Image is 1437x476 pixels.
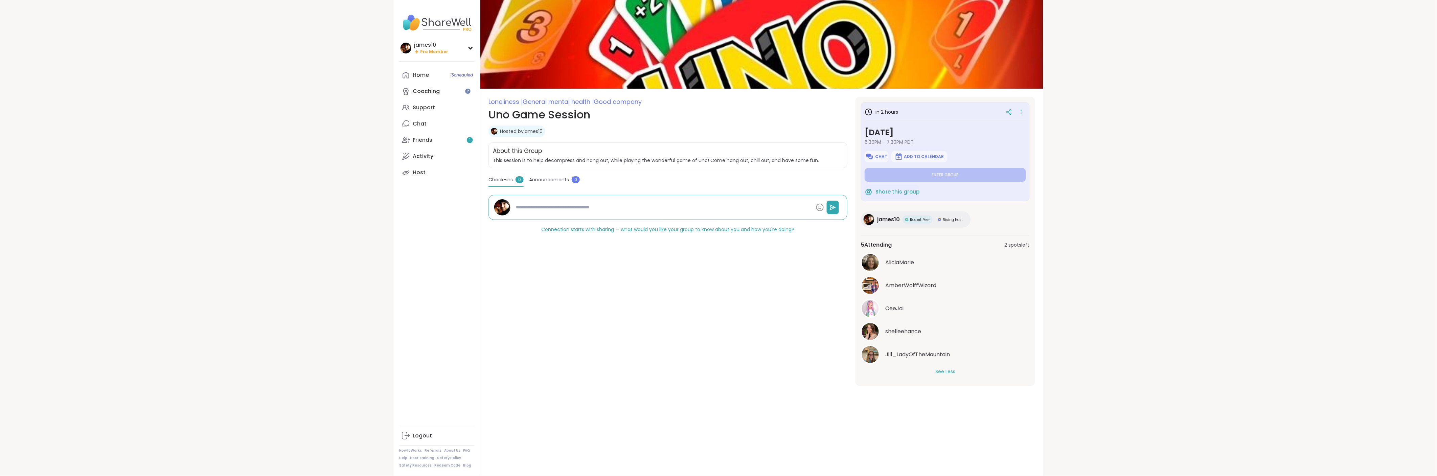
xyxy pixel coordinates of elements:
a: james10james10Rocket PeerRocket PeerRising HostRising Host [861,211,971,228]
button: Enter group [865,168,1026,182]
a: Hosted byjames10 [500,128,543,135]
a: Blog [463,463,471,468]
img: AliciaMarie [862,254,879,271]
span: Share this group [875,188,919,196]
span: 1 [469,137,471,143]
img: james10 [864,214,874,225]
span: 0 [516,176,524,183]
a: Safety Resources [399,463,432,468]
a: About Us [444,448,460,453]
span: shelleehance [885,327,921,336]
div: Home [413,71,429,79]
a: Redeem Code [434,463,460,468]
a: Chat [399,116,475,132]
button: Chat [865,151,888,162]
span: Announcements [529,176,569,183]
a: Logout [399,428,475,444]
a: FAQ [463,448,470,453]
span: 6:30PM - 7:30PM PDT [865,139,1026,145]
span: 2 spots left [1005,242,1030,249]
span: Enter group [932,172,959,178]
img: CeeJai [862,300,879,317]
span: Jill_LadyOfTheMountain [885,350,950,359]
a: Coaching [399,83,475,99]
a: Home1Scheduled [399,67,475,83]
a: AmberWolffWizardAmberWolffWizard [861,276,1030,295]
div: james10 [414,41,448,49]
div: Coaching [413,88,440,95]
img: shelleehance [862,323,879,340]
img: ShareWell Logomark [865,188,873,196]
img: Rocket Peer [905,218,909,221]
span: Pro Member [420,49,448,55]
a: Host [399,164,475,181]
button: See Less [935,368,955,375]
div: Activity [413,153,433,160]
h3: in 2 hours [865,108,898,116]
a: Safety Policy [437,456,461,460]
div: Friends [413,136,432,144]
h2: About this Group [493,147,542,156]
span: Connection starts with sharing — what would you like your group to know about you and how you're ... [542,226,795,233]
a: Host Training [410,456,434,460]
button: Share this group [865,185,919,199]
img: ShareWell Nav Logo [399,11,475,35]
span: Good company [594,97,642,106]
span: Rising Host [943,217,963,222]
img: james10 [401,43,411,53]
img: Rising Host [938,218,941,221]
span: Rocket Peer [910,217,930,222]
img: AmberWolffWizard [862,277,879,294]
span: 0 [572,176,580,183]
div: Logout [413,432,432,439]
a: Help [399,456,407,460]
span: Chat [875,154,887,159]
a: How It Works [399,448,422,453]
span: CeeJai [885,304,904,313]
iframe: Spotlight [465,88,471,94]
span: 5 Attending [861,241,892,249]
span: Check-ins [488,176,513,183]
img: james10 [494,199,510,216]
span: Add to Calendar [904,154,944,159]
div: Support [413,104,435,111]
a: AliciaMarieAliciaMarie [861,253,1030,272]
span: 1 Scheduled [450,72,473,78]
a: Friends1 [399,132,475,148]
a: Support [399,99,475,116]
a: Referrals [425,448,441,453]
img: ShareWell Logomark [866,153,874,161]
div: Host [413,169,426,176]
button: Add to Calendar [891,151,948,162]
a: shelleehanceshelleehance [861,322,1030,341]
span: AmberWolffWizard [885,281,936,290]
a: Jill_LadyOfTheMountainJill_LadyOfTheMountain [861,345,1030,364]
span: AliciaMarie [885,258,914,267]
span: This session is to help decompress and hang out, while playing the wonderful game of Uno! Come ha... [493,157,843,164]
span: Loneliness | [488,97,523,106]
img: james10 [491,128,498,135]
span: james10 [877,216,900,224]
img: Jill_LadyOfTheMountain [862,346,879,363]
div: Chat [413,120,427,128]
a: Activity [399,148,475,164]
a: CeeJaiCeeJai [861,299,1030,318]
img: ShareWell Logomark [895,153,903,161]
h1: Uno Game Session [488,107,847,123]
span: General mental health | [523,97,594,106]
h3: [DATE] [865,127,1026,139]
